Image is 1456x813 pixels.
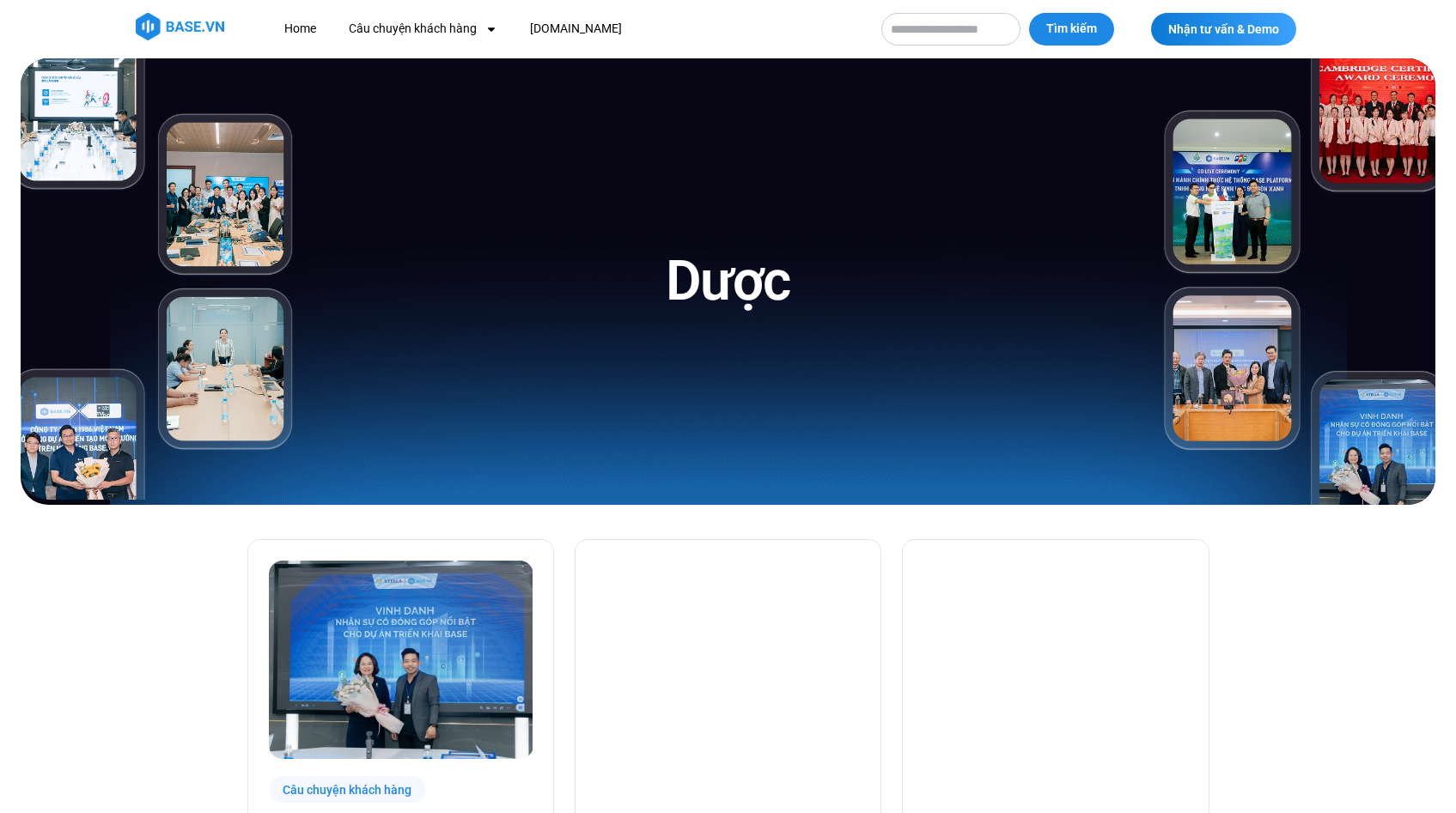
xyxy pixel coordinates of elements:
span: Nhận tư vấn & Demo [1168,23,1279,35]
nav: Menu [271,13,864,45]
span: Tìm kiếm [1046,21,1097,38]
a: Câu chuyện khách hàng [336,13,510,45]
a: Nhận tư vấn & Demo [1151,13,1296,46]
a: Home [271,13,329,45]
button: Tìm kiếm [1029,13,1114,46]
a: [DOMAIN_NAME] [517,13,635,45]
div: Câu chuyện khách hàng [269,776,427,803]
h1: Dược [666,246,790,317]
